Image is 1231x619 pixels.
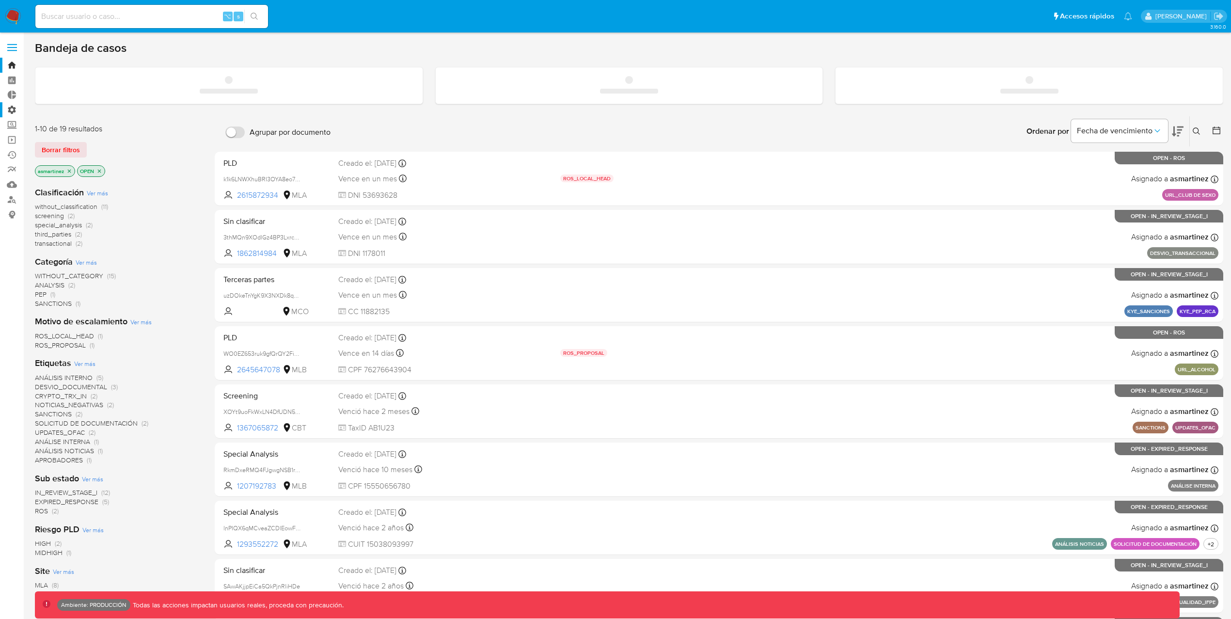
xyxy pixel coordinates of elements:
span: Accesos rápidos [1060,11,1114,21]
p: leidy.martinez@mercadolibre.com.co [1155,12,1210,21]
p: Ambiente: PRODUCCIÓN [61,603,126,607]
button: search-icon [244,10,264,23]
span: s [237,12,240,21]
span: ⌥ [224,12,231,21]
a: Salir [1214,11,1224,21]
input: Buscar usuario o caso... [35,10,268,23]
a: Notificaciones [1124,12,1132,20]
p: Todas las acciones impactan usuarios reales, proceda con precaución. [130,601,344,610]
